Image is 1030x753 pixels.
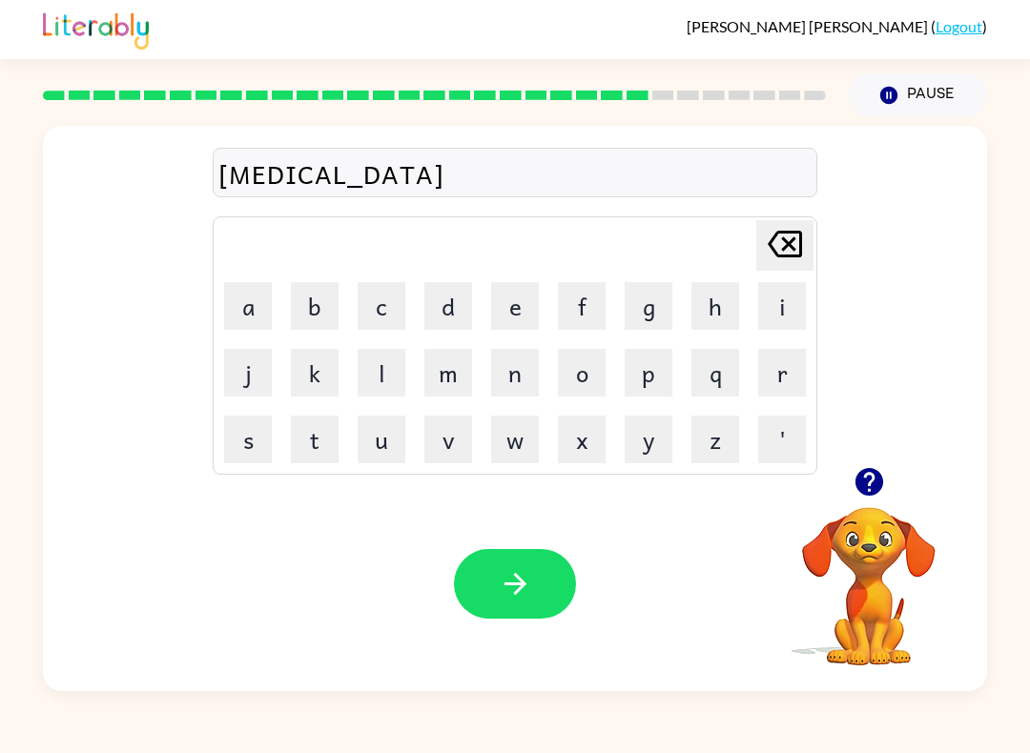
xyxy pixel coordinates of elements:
[224,416,272,463] button: s
[773,478,964,668] video: Your browser must support playing .mp4 files to use Literably. Please try using another browser.
[218,153,812,193] div: [MEDICAL_DATA]
[424,349,472,397] button: m
[291,282,339,330] button: b
[625,416,672,463] button: y
[625,282,672,330] button: g
[558,282,606,330] button: f
[558,349,606,397] button: o
[358,282,405,330] button: c
[224,282,272,330] button: a
[491,349,539,397] button: n
[491,282,539,330] button: e
[758,349,806,397] button: r
[936,17,982,35] a: Logout
[291,416,339,463] button: t
[849,73,987,117] button: Pause
[691,416,739,463] button: z
[224,349,272,397] button: j
[558,416,606,463] button: x
[625,349,672,397] button: p
[687,17,931,35] span: [PERSON_NAME] [PERSON_NAME]
[758,416,806,463] button: '
[687,17,987,35] div: ( )
[758,282,806,330] button: i
[491,416,539,463] button: w
[43,8,149,50] img: Literably
[358,416,405,463] button: u
[424,282,472,330] button: d
[691,349,739,397] button: q
[291,349,339,397] button: k
[691,282,739,330] button: h
[424,416,472,463] button: v
[358,349,405,397] button: l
